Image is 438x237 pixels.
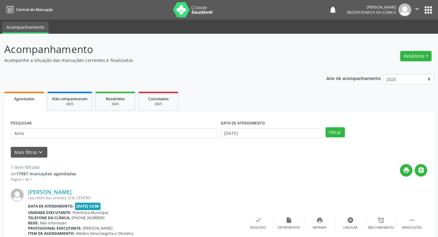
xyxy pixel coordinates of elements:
i: insert_drive_file [286,217,292,224]
i: keyboard_arrow_down [37,149,44,156]
span: Médico Ginecologista e Obstetra [76,231,133,236]
p: Acompanhamento [4,42,305,57]
input: Nome, CNS [11,128,218,139]
div: Página 1 de 1 [11,177,76,182]
button: Filtrar [326,127,345,138]
b: Telefone da clínica: [28,215,70,220]
span: Agendados [14,96,34,101]
button:  [415,164,427,177]
span: Recepcionista da clínica [347,10,396,15]
div: de [11,170,76,177]
b: Profissional executante: [28,226,82,231]
i: check [255,217,262,224]
div: [PERSON_NAME] [347,5,396,10]
p: Ano de acompanhamento [326,74,381,82]
div: 2025 [143,102,174,106]
b: Data de atendimento: [28,204,74,209]
div: Menos ações [402,226,422,230]
a: Acompanhamento [2,22,49,34]
div: Imprimir [313,226,326,230]
input: Selecione um intervalo [221,128,322,139]
i: alarm_off [378,217,385,224]
i: cancel [347,217,354,224]
button: Mais filtroskeyboard_arrow_down [11,147,47,158]
button: print [400,164,412,177]
span: [PHONE_NUMBER] [72,215,105,220]
a: Central de Marcação [4,5,53,15]
span: Não informado [40,220,66,226]
b: Unidade executante: [28,210,71,215]
button:  [411,3,423,16]
span: Resolvidos [106,96,125,101]
img: img [398,3,411,16]
i: print [316,217,323,224]
div: 2025 [52,102,88,106]
b: Item de agendamento: [28,231,75,236]
button: Relatórios [400,51,432,61]
button: apps [423,5,434,15]
p: Acompanhe a situação das marcações correntes e finalizadas [4,57,305,63]
label: DATA DE ATENDIMENTO [221,119,265,128]
span: Cancelados [148,96,169,101]
i: print [403,167,410,174]
a: [PERSON_NAME] [28,189,72,195]
span: [DATE] 12:00 [75,203,101,210]
b: Rede: [28,220,39,226]
span: [PERSON_NAME] [83,226,112,231]
i:  [414,6,420,12]
div: Cancelar [343,226,357,230]
span: Central de Marcação [16,7,53,12]
label: PESQUISAR [11,119,32,128]
div: 1 item filtrado [11,164,76,170]
div: rua retiro das arvores, S/N, CENTRO [28,195,243,201]
div: Resolvido [250,226,266,230]
strong: 17987 marcações agendadas [16,171,76,177]
i:  [408,217,415,224]
i:  [418,167,424,174]
div: Exportar (PDF) [278,226,300,230]
div: Não compareceu [368,226,394,230]
span: Não compareceram [52,96,88,101]
div: 2025 [100,102,131,106]
span: Policlínica Municipal [73,210,108,215]
img: img [11,189,24,201]
button: notifications [329,6,337,14]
